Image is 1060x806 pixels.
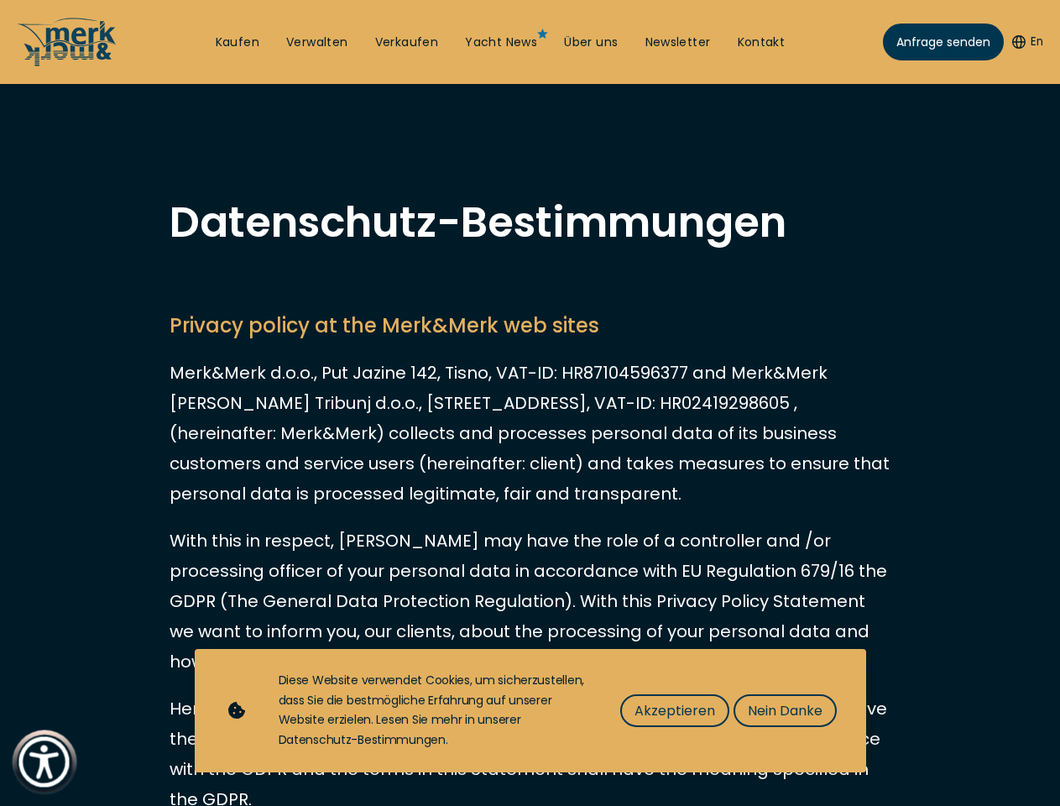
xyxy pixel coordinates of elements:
button: En [1012,34,1043,50]
span: Anfrage senden [896,34,990,51]
button: Nein Danke [734,694,837,727]
a: Datenschutz-Bestimmungen [279,731,446,748]
button: Show Accessibility Preferences [14,732,75,793]
a: Verkaufen [375,34,439,51]
a: Über uns [564,34,618,51]
a: Newsletter [645,34,711,51]
a: Kaufen [216,34,259,51]
p: With this in respect, [PERSON_NAME] may have the role of a controller and /or processing officer ... [170,526,891,677]
a: Kontakt [738,34,786,51]
a: Anfrage senden [883,24,1004,60]
button: Akzeptieren [620,694,729,727]
h2: Privacy policy at the Merk&Merk web sites [170,311,891,341]
span: Akzeptieren [634,700,715,721]
h1: Datenschutz-Bestimmungen [170,201,891,243]
div: Diese Website verwendet Cookies, um sicherzustellen, dass Sie die bestmögliche Erfahrung auf unse... [279,671,587,751]
a: Yacht News [465,34,537,51]
a: Verwalten [286,34,348,51]
p: Merk&Merk d.o.o., Put Jazine 142, Tisno, VAT-ID: HR87104596377 and Merk&Merk [PERSON_NAME] Tribun... [170,358,891,509]
span: Nein Danke [748,700,822,721]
